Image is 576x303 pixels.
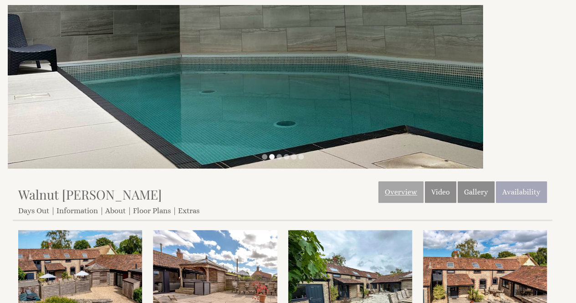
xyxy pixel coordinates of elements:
[378,181,423,203] a: Overview
[18,206,49,215] a: Days Out
[425,181,456,203] a: Video
[105,206,126,215] a: About
[133,206,171,215] a: Floor Plans
[496,181,547,203] a: Availability
[458,181,494,203] a: Gallery
[18,186,162,203] a: Walnut [PERSON_NAME]
[178,206,199,215] a: Extras
[56,206,98,215] a: Information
